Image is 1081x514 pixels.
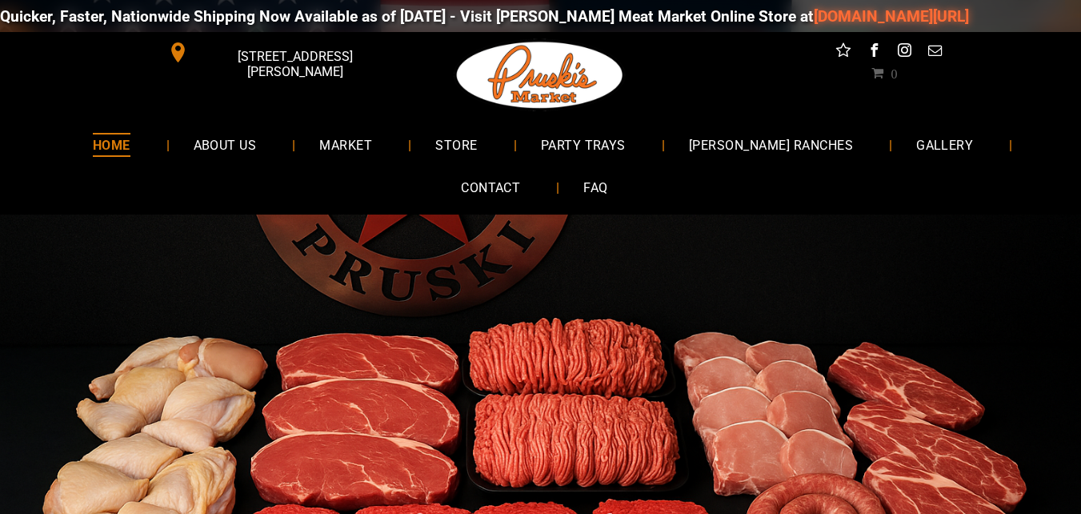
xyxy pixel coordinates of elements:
span: 0 [891,66,897,79]
span: [STREET_ADDRESS][PERSON_NAME] [191,41,398,87]
a: HOME [69,123,154,166]
a: CONTACT [437,167,544,209]
a: [PERSON_NAME] RANCHES [665,123,877,166]
a: GALLERY [892,123,997,166]
a: MARKET [295,123,396,166]
img: Pruski-s+Market+HQ+Logo2-259w.png [454,32,627,118]
a: [STREET_ADDRESS][PERSON_NAME] [157,40,402,65]
a: ABOUT US [170,123,281,166]
a: email [924,40,945,65]
a: PARTY TRAYS [517,123,650,166]
a: FAQ [559,167,631,209]
a: instagram [894,40,915,65]
a: Social network [833,40,854,65]
a: facebook [863,40,884,65]
a: STORE [411,123,501,166]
